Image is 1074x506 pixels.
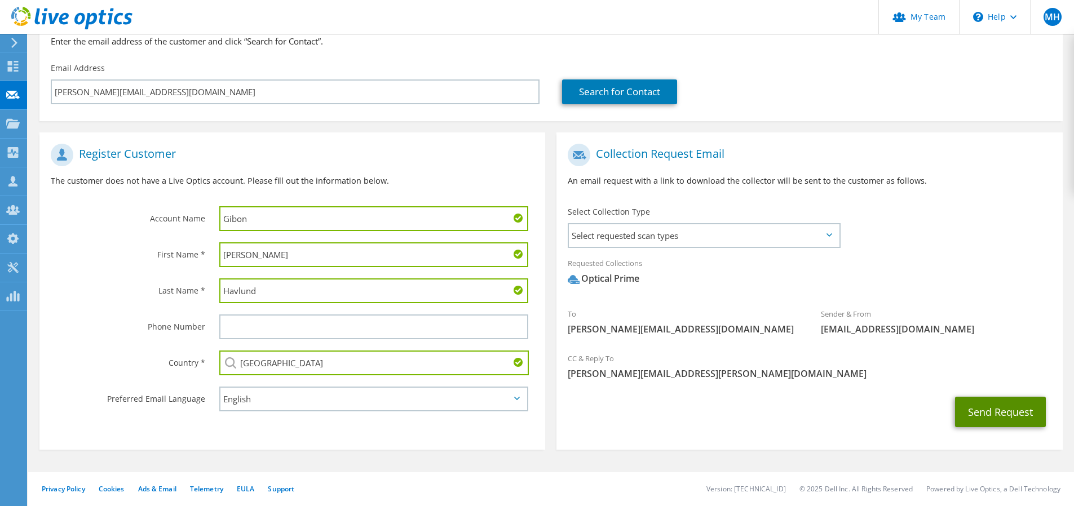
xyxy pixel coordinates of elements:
p: The customer does not have a Live Optics account. Please fill out the information below. [51,175,534,187]
span: [PERSON_NAME][EMAIL_ADDRESS][DOMAIN_NAME] [568,323,798,335]
a: Support [268,484,294,494]
label: Country * [51,350,205,369]
h1: Register Customer [51,144,528,166]
span: MH [1044,8,1062,26]
div: Requested Collections [556,251,1062,296]
h3: Enter the email address of the customer and click “Search for Contact”. [51,35,1051,47]
a: Search for Contact [562,79,677,104]
span: [EMAIL_ADDRESS][DOMAIN_NAME] [821,323,1051,335]
label: First Name * [51,242,205,260]
span: Select requested scan types [569,224,839,247]
a: Ads & Email [138,484,176,494]
svg: \n [973,12,983,22]
a: Privacy Policy [42,484,85,494]
span: [PERSON_NAME][EMAIL_ADDRESS][PERSON_NAME][DOMAIN_NAME] [568,367,1051,380]
label: Preferred Email Language [51,387,205,405]
div: CC & Reply To [556,347,1062,385]
a: EULA [237,484,254,494]
p: An email request with a link to download the collector will be sent to the customer as follows. [568,175,1051,187]
div: Optical Prime [568,272,639,285]
label: Select Collection Type [568,206,650,218]
button: Send Request [955,397,1046,427]
label: Email Address [51,63,105,74]
li: Powered by Live Optics, a Dell Technology [926,484,1060,494]
li: © 2025 Dell Inc. All Rights Reserved [799,484,913,494]
label: Last Name * [51,278,205,296]
li: Version: [TECHNICAL_ID] [706,484,786,494]
label: Account Name [51,206,205,224]
div: Sender & From [810,302,1063,341]
h1: Collection Request Email [568,144,1045,166]
a: Telemetry [190,484,223,494]
a: Cookies [99,484,125,494]
label: Phone Number [51,314,205,332]
div: To [556,302,810,341]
